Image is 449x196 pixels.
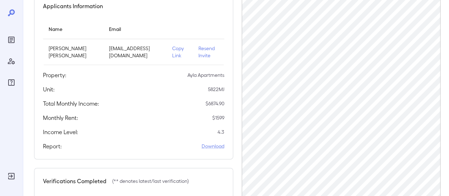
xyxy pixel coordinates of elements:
[109,45,161,59] p: [EMAIL_ADDRESS][DOMAIN_NAME]
[172,45,187,59] p: Copy Link
[43,99,99,108] h5: Total Monthly Income:
[218,128,224,136] p: 4.3
[187,71,224,79] p: Ayla Apartments
[43,128,78,136] h5: Income Level:
[43,2,103,10] h5: Applicants Information
[103,19,166,39] th: Email
[6,34,17,46] div: Reports
[6,170,17,182] div: Log Out
[43,177,106,185] h5: Verifications Completed
[212,114,224,121] p: $ 1599
[6,77,17,88] div: FAQ
[43,142,62,150] h5: Report:
[43,85,55,94] h5: Unit:
[43,19,103,39] th: Name
[202,143,224,150] a: Download
[112,178,189,185] p: (** denotes latest/last verification)
[43,19,224,65] table: simple table
[43,113,78,122] h5: Monthly Rent:
[6,55,17,67] div: Manage Users
[206,100,224,107] p: $ 6874.90
[198,45,219,59] p: Resend Invite
[208,86,224,93] p: 5822MJ
[49,45,98,59] p: [PERSON_NAME] [PERSON_NAME]
[43,71,66,79] h5: Property:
